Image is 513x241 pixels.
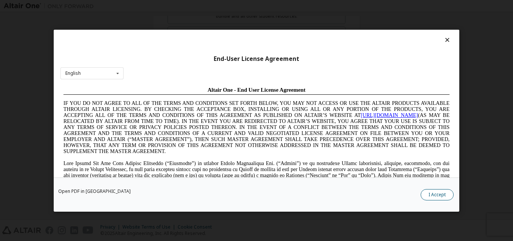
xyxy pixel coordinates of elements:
span: Altair One - End User License Agreement [147,3,245,9]
button: I Accept [421,189,454,200]
a: Open PDF in [GEOGRAPHIC_DATA] [58,189,131,193]
span: IF YOU DO NOT AGREE TO ALL OF THE TERMS AND CONDITIONS SET FORTH BELOW, YOU MAY NOT ACCESS OR USE... [3,17,389,70]
div: End-User License Agreement [60,55,453,62]
span: Lore Ipsumd Sit Ame Cons Adipisc Elitseddo (“Eiusmodte”) in utlabor Etdolo Magnaaliqua Eni. (“Adm... [3,77,389,130]
a: [URL][DOMAIN_NAME] [300,29,358,34]
div: English [65,71,81,76]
